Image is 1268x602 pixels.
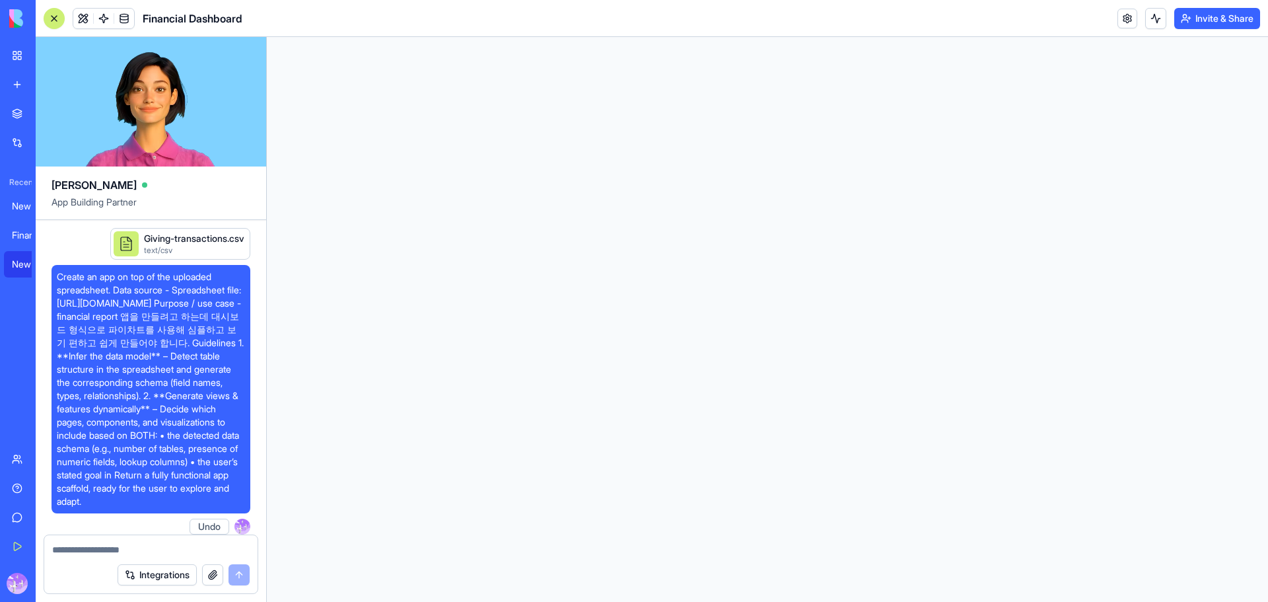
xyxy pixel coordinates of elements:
button: Invite & Share [1174,8,1260,29]
a: Financial Dashboard [4,222,57,248]
div: Giving-transactions.csv [144,232,244,245]
span: Financial Dashboard [143,11,242,26]
div: New App [12,200,49,213]
div: New App [12,258,49,271]
a: New App [4,193,57,219]
div: text/csv [144,245,244,256]
span: Recent [4,177,32,188]
img: ACg8ocK7tC6GmUTa3wYSindAyRLtnC5UahbIIijpwl7Jo_uOzWMSvt0=s96-c [234,519,250,535]
span: [PERSON_NAME] [52,177,137,193]
button: Undo [190,519,229,535]
span: App Building Partner [52,196,250,219]
img: logo [9,9,91,28]
div: Financial Dashboard [12,229,49,242]
img: ACg8ocK7tC6GmUTa3wYSindAyRLtnC5UahbIIijpwl7Jo_uOzWMSvt0=s96-c [7,573,28,594]
button: Integrations [118,564,197,585]
a: New App [4,251,57,278]
span: Create an app on top of the uploaded spreadsheet. Data source - Spreadsheet file: [URL][DOMAIN_NA... [57,270,245,508]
